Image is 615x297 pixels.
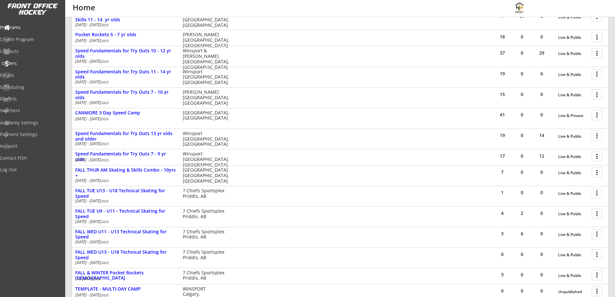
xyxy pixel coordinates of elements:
button: more_vert [592,286,602,296]
div: 0 [512,133,532,138]
div: 7 Chiefs Sportsplex Priddis, AB [183,270,233,281]
div: 0 [512,51,532,55]
div: 0 [532,252,551,257]
button: more_vert [592,90,602,100]
div: Speed Fundamentals for Try Outs 10 - 12 yr olds [75,48,176,59]
div: 0 [532,289,551,293]
em: 2025 [101,80,109,84]
div: 0 [532,211,551,216]
div: Live & Public [558,93,589,97]
div: 7 [493,170,512,175]
div: 0 [512,252,532,257]
em: 2025 [101,158,109,162]
div: TEMPLATE - MULTI-DAY CAMP [75,286,176,292]
div: Pocket Rockets 5 - 7 yr olds [75,32,176,37]
div: 14 [532,133,551,138]
div: Orders [2,61,60,66]
div: Winsport [GEOGRAPHIC_DATA], [GEOGRAPHIC_DATA] [183,69,233,85]
div: Live & Public [558,191,589,196]
div: [DATE] - [DATE] [75,39,174,43]
div: 15 [493,92,512,97]
div: 0 [512,170,532,175]
div: FALL & WINTER Pocket Rockets [DEMOGRAPHIC_DATA] [75,270,176,281]
div: [DATE] - [DATE] [75,240,174,244]
div: [PERSON_NAME] Arena [GEOGRAPHIC_DATA], [GEOGRAPHIC_DATA] [183,12,233,28]
em: 2025 [101,59,109,64]
div: 7 Chiefs Sportsplex Priddis, AB [183,249,233,260]
div: 29 [532,51,551,55]
div: 0 [512,112,532,117]
div: 4 [493,211,512,216]
div: 17 [493,154,512,158]
em: 2025 [101,117,109,121]
div: 0 [532,190,551,195]
div: [DATE] - [DATE] [75,179,174,183]
div: 41 [493,112,512,117]
div: Live & Public [558,51,589,56]
div: Unpublished [558,290,589,294]
em: 2025 [101,260,109,265]
div: 3 [493,272,512,277]
div: 0 [532,272,551,277]
button: more_vert [592,69,602,79]
div: 6 [512,231,532,236]
button: more_vert [592,32,602,42]
button: more_vert [592,167,602,177]
button: more_vert [592,131,602,141]
div: [DATE] - [DATE] [75,158,174,162]
div: [PERSON_NAME] [GEOGRAPHIC_DATA], [GEOGRAPHIC_DATA] [183,90,233,106]
div: CANMORE 3 Day Speed Camp [75,110,176,116]
em: 2025 [101,178,109,183]
div: [GEOGRAPHIC_DATA], [GEOGRAPHIC_DATA] [183,110,233,121]
div: 0 [512,35,532,39]
div: Live & Public [558,253,589,257]
div: 0 [532,112,551,117]
div: 0 [512,92,532,97]
div: 1 [493,190,512,195]
div: 0 [512,289,532,293]
div: 37 [493,51,512,55]
div: [DATE] - [DATE] [75,142,174,146]
div: [DATE] - [DATE] [75,261,174,265]
button: more_vert [592,270,602,280]
div: FALL WED U11 - U13 Technical Skating for Speed [75,229,176,240]
div: Live & Public [558,232,589,237]
div: 12 [532,154,551,158]
div: Live & Public [558,154,589,159]
em: 2025 [101,101,109,105]
div: [PERSON_NAME][GEOGRAPHIC_DATA], [GEOGRAPHIC_DATA] [183,32,233,48]
div: 0 [532,231,551,236]
div: Live & Public [558,72,589,77]
div: [DATE] - [DATE] [75,117,174,121]
div: 0 [532,92,551,97]
div: 0 [512,71,532,76]
button: more_vert [592,110,602,120]
div: 0 [512,190,532,195]
div: 6 [532,71,551,76]
div: [DATE] - [DATE] [75,199,174,203]
em: 2025 [101,240,109,244]
div: Winsport & [PERSON_NAME][GEOGRAPHIC_DATA], [GEOGRAPHIC_DATA] [183,48,233,70]
div: Winsport [GEOGRAPHIC_DATA], [GEOGRAPHIC_DATA] [183,131,233,147]
div: Speed Fundamentals for Try Outs 13 yr olds and older [75,131,176,142]
div: Oct [DATE] [75,277,174,281]
button: more_vert [592,151,602,161]
div: 0 [512,154,532,158]
div: 0 [532,170,551,175]
button: more_vert [592,208,602,218]
div: [DATE] - [DATE] [75,220,174,224]
div: [DATE] - [DATE] [75,23,174,27]
div: 2 [512,211,532,216]
em: 2026 [93,277,101,281]
div: Winsport [GEOGRAPHIC_DATA], [GEOGRAPHIC_DATA] [183,151,233,167]
div: [DATE] - [DATE] [75,80,174,84]
div: 0 [532,35,551,39]
div: FALL WED U13 - U18 Technical Skating for Speed [75,249,176,260]
div: Live & Public [558,134,589,139]
div: 0 [512,272,532,277]
button: more_vert [592,229,602,239]
div: 18 [493,35,512,39]
div: FALL TUE U13 - U18 Technical Skating for Speed [75,188,176,199]
em: 2025 [101,142,109,146]
div: 19 [493,71,512,76]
